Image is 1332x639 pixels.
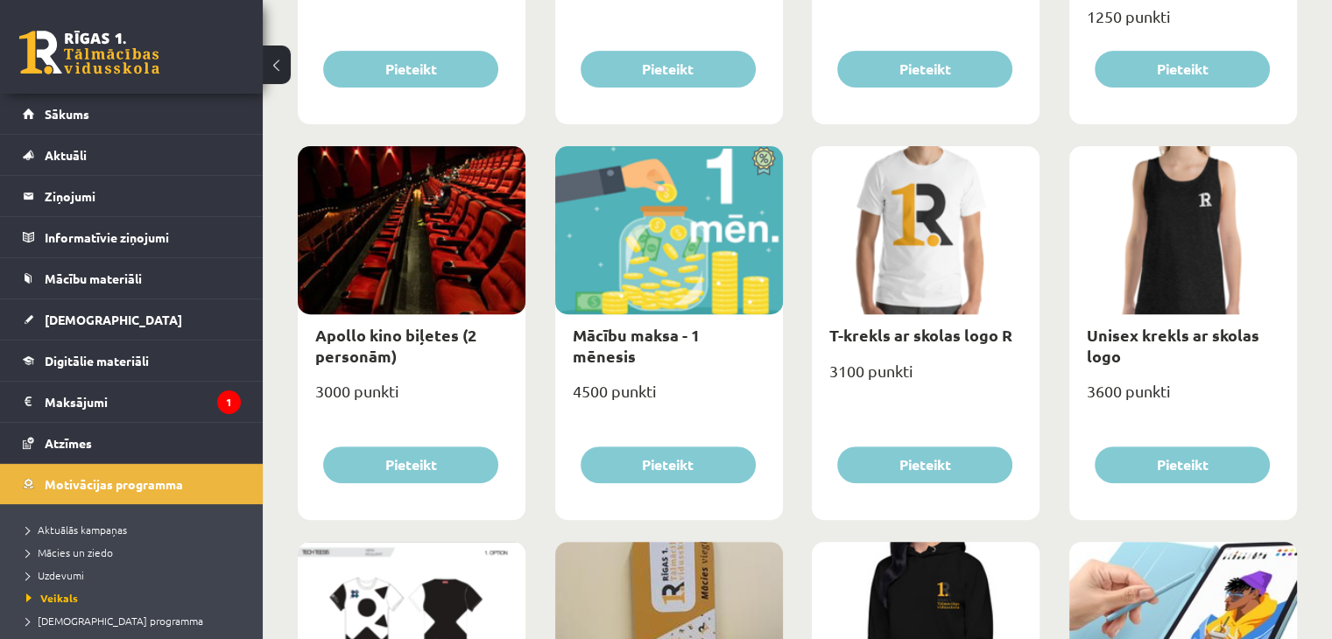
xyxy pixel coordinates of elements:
[23,464,241,504] a: Motivācijas programma
[744,146,783,176] img: Atlaide
[1095,51,1270,88] button: Pieteikt
[23,176,241,216] a: Ziņojumi
[26,613,245,628] a: [DEMOGRAPHIC_DATA] programma
[45,476,183,492] span: Motivācijas programma
[26,523,127,537] span: Aktuālās kampaņas
[23,135,241,175] a: Aktuāli
[45,176,241,216] legend: Ziņojumi
[26,590,245,606] a: Veikals
[45,382,241,422] legend: Maksājumi
[1087,325,1259,365] a: Unisex krekls ar skolas logo
[45,270,142,286] span: Mācību materiāli
[1069,2,1297,46] div: 1250 punkti
[315,325,476,365] a: Apollo kino biļetes (2 personām)
[26,614,203,628] span: [DEMOGRAPHIC_DATA] programma
[45,147,87,163] span: Aktuāli
[812,356,1040,400] div: 3100 punkti
[837,446,1012,483] button: Pieteikt
[298,376,525,420] div: 3000 punkti
[829,325,1012,345] a: T-krekls ar skolas logo R
[26,544,245,560] a: Mācies un ziedo
[573,325,700,365] a: Mācību maksa - 1 mēnesis
[555,376,783,420] div: 4500 punkti
[45,106,89,122] span: Sākums
[26,591,78,605] span: Veikals
[45,312,182,327] span: [DEMOGRAPHIC_DATA]
[26,545,113,559] span: Mācies un ziedo
[45,353,149,369] span: Digitālie materiāli
[23,341,241,381] a: Digitālie materiāli
[23,217,241,257] a: Informatīvie ziņojumi
[1095,446,1270,483] button: Pieteikt
[26,522,245,537] a: Aktuālās kampaņas
[23,299,241,340] a: [DEMOGRAPHIC_DATA]
[581,446,756,483] button: Pieteikt
[1069,376,1297,420] div: 3600 punkti
[23,94,241,134] a: Sākums
[26,567,245,583] a: Uzdevumi
[45,435,92,451] span: Atzīmes
[837,51,1012,88] button: Pieteikt
[323,446,498,483] button: Pieteikt
[26,568,84,582] span: Uzdevumi
[23,423,241,463] a: Atzīmes
[23,382,241,422] a: Maksājumi1
[19,31,159,74] a: Rīgas 1. Tālmācības vidusskola
[217,390,241,414] i: 1
[45,217,241,257] legend: Informatīvie ziņojumi
[23,258,241,298] a: Mācību materiāli
[323,51,498,88] button: Pieteikt
[581,51,756,88] button: Pieteikt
